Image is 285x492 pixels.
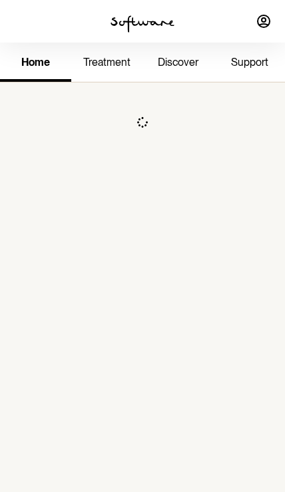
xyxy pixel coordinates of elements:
span: treatment [83,56,131,68]
span: discover [158,56,198,68]
span: support [231,56,268,68]
span: home [21,56,50,68]
a: treatment [71,45,142,82]
img: software logo [111,15,174,33]
a: discover [142,45,214,82]
a: support [214,45,285,82]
